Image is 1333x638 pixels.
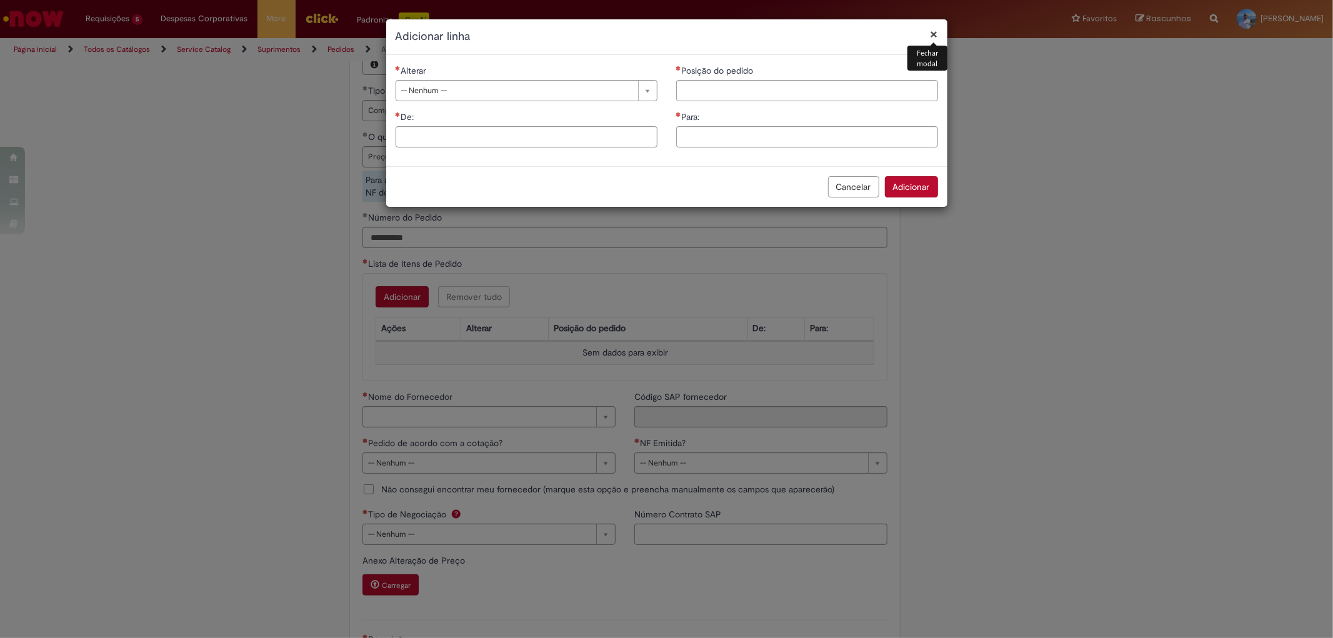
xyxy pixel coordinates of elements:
[682,111,702,122] span: Para:
[676,80,938,101] input: Posição do pedido
[396,66,401,71] span: Necessários
[396,29,938,45] h2: Adicionar linha
[682,65,756,76] span: Posição do pedido
[396,126,657,147] input: De:
[676,112,682,117] span: Necessários
[401,111,417,122] span: De:
[401,81,632,101] span: -- Nenhum --
[828,176,879,197] button: Cancelar
[931,27,938,41] button: Fechar modal
[676,126,938,147] input: Para:
[885,176,938,197] button: Adicionar
[676,66,682,71] span: Necessários
[401,65,429,76] span: Alterar
[396,112,401,117] span: Necessários
[907,46,947,71] div: Fechar modal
